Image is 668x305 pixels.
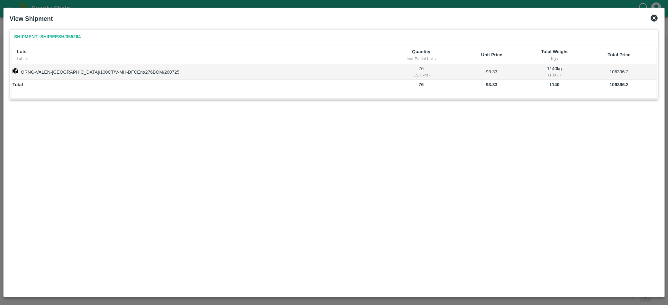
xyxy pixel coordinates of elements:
[392,56,451,62] div: incl. Partial Units
[528,72,580,78] div: ( 100 %)
[419,82,423,87] b: 76
[541,49,568,54] b: Total Weight
[412,49,430,54] b: Quantity
[10,15,53,22] b: View Shipment
[549,82,559,87] b: 1140
[610,82,628,87] b: 106396.2
[533,56,576,62] div: Kgs
[387,64,456,80] td: 76
[481,52,502,57] b: Unit Price
[11,31,83,43] a: Shipment -SHIP/EESH/355264
[388,72,455,78] div: ( 15, 0 kgs)
[486,82,498,87] b: 93.33
[17,49,26,54] b: Lots
[527,64,581,80] td: 1140 kg
[11,64,387,80] td: ORNG-VALEN-[GEOGRAPHIC_DATA]/100CT/V-MH-DFCEnt/276BOM/260725
[608,52,631,57] b: Total Price
[17,56,381,62] div: Labels
[13,68,18,74] img: box
[13,82,23,87] b: Total
[581,64,657,80] td: 106396.2
[456,64,527,80] td: 93.33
